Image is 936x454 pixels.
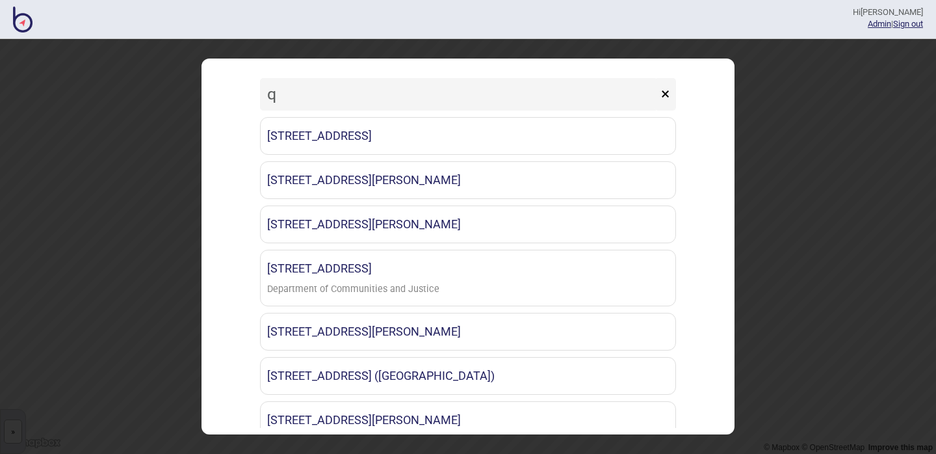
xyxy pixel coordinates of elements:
[893,19,923,29] button: Sign out
[13,7,32,33] img: BindiMaps CMS
[260,401,676,439] a: [STREET_ADDRESS][PERSON_NAME]
[260,161,676,199] a: [STREET_ADDRESS][PERSON_NAME]
[853,7,923,18] div: Hi [PERSON_NAME]
[260,206,676,243] a: [STREET_ADDRESS][PERSON_NAME]
[260,357,676,395] a: [STREET_ADDRESS] ([GEOGRAPHIC_DATA])
[260,313,676,351] a: [STREET_ADDRESS][PERSON_NAME]
[260,250,676,306] a: [STREET_ADDRESS]Department of Communities and Justice
[260,78,658,111] input: Search locations by tag + name
[267,280,439,299] div: Department of Communities and Justice
[868,19,893,29] span: |
[260,117,676,155] a: [STREET_ADDRESS]
[655,78,676,111] button: ×
[868,19,891,29] a: Admin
